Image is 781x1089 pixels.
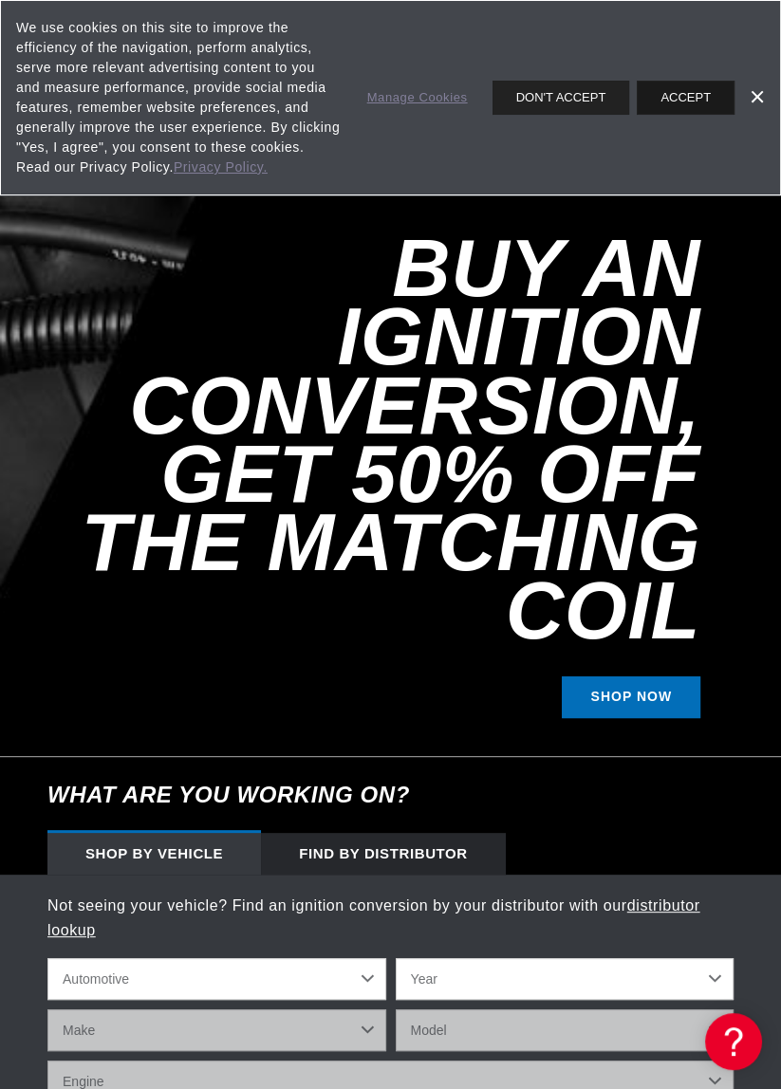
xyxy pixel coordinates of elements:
span: We use cookies on this site to improve the efficiency of the navigation, perform analytics, serve... [16,18,341,177]
p: Not seeing your vehicle? Find an ignition conversion by your distributor with our [47,894,734,942]
select: Ride Type [47,958,386,1000]
div: Shop by vehicle [47,833,261,875]
button: DON'T ACCEPT [493,81,630,115]
h2: Buy an Ignition Conversion, Get 50% off the Matching Coil [47,234,700,646]
select: Year [396,958,735,1000]
a: Dismiss Banner [742,83,771,112]
div: Find by Distributor [261,833,506,875]
a: SHOP NOW [562,676,700,719]
a: Privacy Policy. [174,159,268,175]
select: Model [396,1009,735,1051]
a: Manage Cookies [367,88,468,108]
select: Make [47,1009,386,1051]
button: ACCEPT [637,81,735,115]
a: distributor lookup [47,897,700,938]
